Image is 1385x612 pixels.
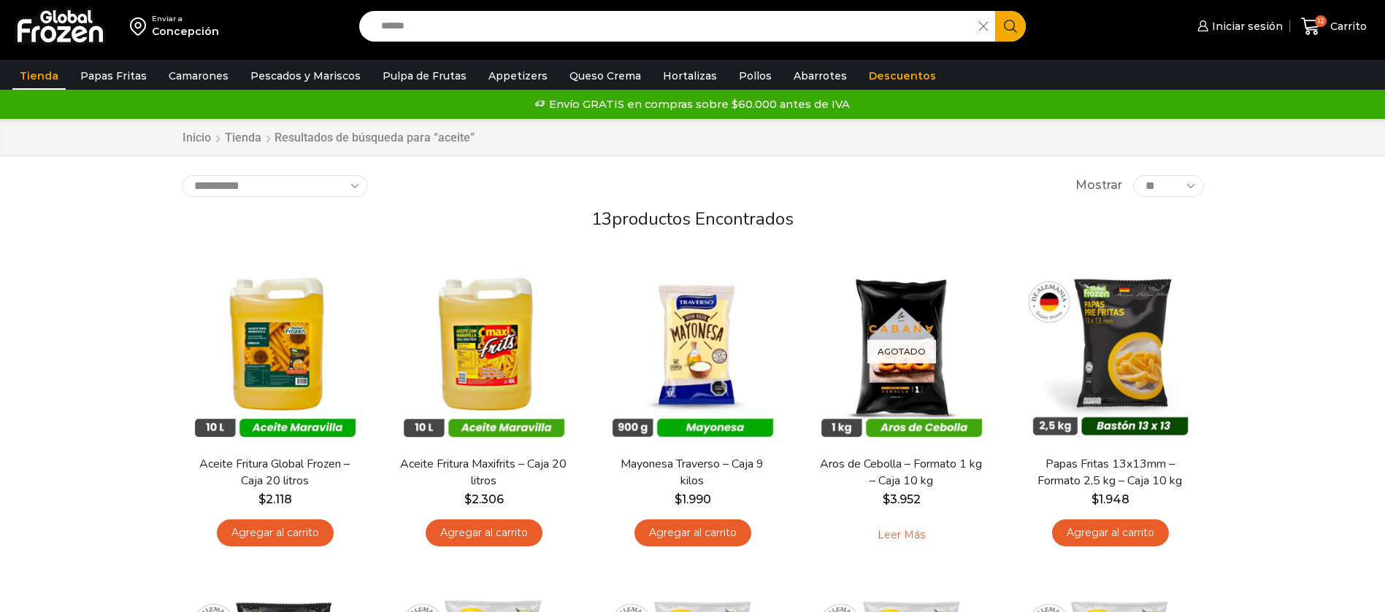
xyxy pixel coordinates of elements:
bdi: 1.990 [675,492,711,506]
a: Agregar al carrito: “Mayonesa Traverso - Caja 9 kilos” [634,519,751,546]
a: Pollos [732,62,779,90]
a: Leé más sobre “Aros de Cebolla - Formato 1 kg - Caja 10 kg” [855,519,948,550]
a: Descuentos [862,62,943,90]
a: Pulpa de Frutas [375,62,474,90]
a: Agregar al carrito: “Aceite Fritura Maxifrits - Caja 20 litros” [426,519,542,546]
span: Mostrar [1075,177,1122,194]
span: productos encontrados [612,207,794,231]
select: Pedido de la tienda [182,175,368,197]
span: 13 [591,207,612,231]
bdi: 2.118 [258,492,292,506]
span: $ [258,492,266,506]
span: $ [883,492,890,506]
a: Mayonesa Traverso – Caja 9 kilos [608,456,776,489]
bdi: 3.952 [883,492,921,506]
a: Tienda [224,130,262,147]
a: Aros de Cebolla – Formato 1 kg – Caja 10 kg [817,456,985,489]
h1: Resultados de búsqueda para “aceite” [275,131,475,144]
a: Pescados y Mariscos [243,62,368,90]
a: Hortalizas [656,62,724,90]
a: Aceite Fritura Maxifrits – Caja 20 litros [399,456,567,489]
a: Queso Crema [562,62,648,90]
a: Abarrotes [786,62,854,90]
bdi: 1.948 [1091,492,1129,506]
span: $ [464,492,472,506]
a: Camarones [161,62,236,90]
p: Agotado [867,340,936,364]
a: Appetizers [481,62,555,90]
button: Search button [995,11,1026,42]
a: Papas Fritas [73,62,154,90]
a: Aceite Fritura Global Frozen – Caja 20 litros [191,456,358,489]
span: $ [1091,492,1099,506]
a: Agregar al carrito: “Papas Fritas 13x13mm - Formato 2,5 kg - Caja 10 kg” [1052,519,1169,546]
span: Carrito [1327,19,1367,34]
img: address-field-icon.svg [130,14,152,39]
span: 12 [1315,15,1327,27]
a: Agregar al carrito: “Aceite Fritura Global Frozen – Caja 20 litros” [217,519,334,546]
a: Iniciar sesión [1194,12,1283,41]
nav: Breadcrumb [182,130,475,147]
a: 12 Carrito [1297,9,1370,44]
div: Concepción [152,24,219,39]
a: Papas Fritas 13x13mm – Formato 2,5 kg – Caja 10 kg [1026,456,1194,489]
a: Inicio [182,130,212,147]
span: Iniciar sesión [1208,19,1283,34]
span: $ [675,492,682,506]
div: Enviar a [152,14,219,24]
bdi: 2.306 [464,492,504,506]
a: Tienda [12,62,66,90]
